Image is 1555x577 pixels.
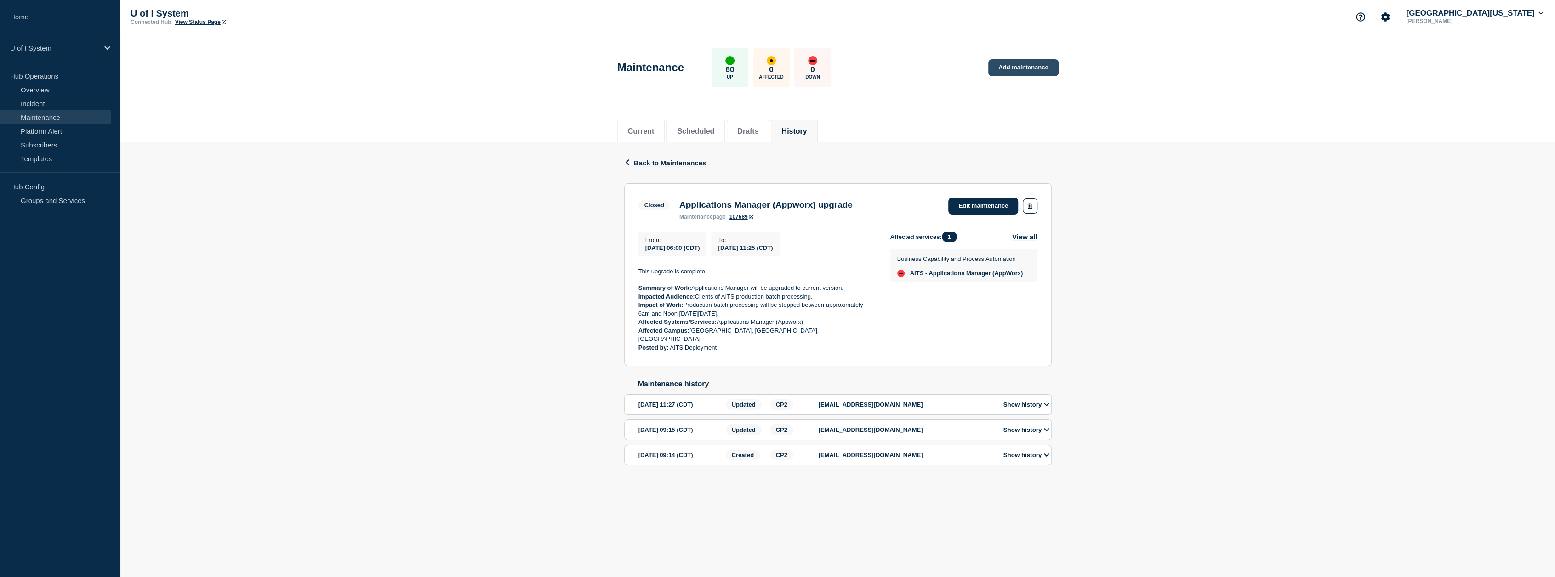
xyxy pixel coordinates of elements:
span: [DATE] 11:25 (CDT) [718,244,773,251]
span: CP2 [770,450,793,460]
p: Business Capability and Process Automation [897,255,1023,262]
p: [EMAIL_ADDRESS][DOMAIN_NAME] [819,426,993,433]
p: Clients of AITS production batch processing. [638,293,876,301]
strong: Impacted Audience: [638,293,695,300]
p: U of I System [131,8,314,19]
h2: Maintenance history [638,380,1052,388]
strong: Affected Systems/Services: [638,318,717,325]
p: [GEOGRAPHIC_DATA], [GEOGRAPHIC_DATA], [GEOGRAPHIC_DATA] [638,327,876,344]
span: AITS - Applications Manager (AppWorx) [910,270,1023,277]
p: page [679,214,726,220]
strong: Summary of Work: [638,284,691,291]
p: Affected [759,74,783,79]
p: [EMAIL_ADDRESS][DOMAIN_NAME] [819,401,993,408]
button: View all [1012,232,1037,242]
p: Production batch processing will be stopped between approximately 6am and Noon [DATE][DATE]. [638,301,876,318]
span: Created [726,450,760,460]
p: : AITS Deployment [638,344,876,352]
button: Back to Maintenances [624,159,706,167]
div: [DATE] 09:15 (CDT) [638,424,723,435]
strong: Affected Campus: [638,327,689,334]
strong: Impact of Work: [638,301,684,308]
div: affected [767,56,776,65]
p: 0 [769,65,773,74]
p: Applications Manager (Appworx) [638,318,876,326]
span: CP2 [770,424,793,435]
p: Connected Hub [131,19,171,25]
span: Updated [726,424,762,435]
p: Applications Manager will be upgraded to current version. [638,284,876,292]
span: Updated [726,399,762,410]
p: This upgrade is complete. [638,267,876,276]
a: 107689 [729,214,753,220]
button: Show history [1001,426,1052,434]
span: Back to Maintenances [634,159,706,167]
p: 60 [725,65,734,74]
span: Affected services: [890,232,962,242]
div: [DATE] 11:27 (CDT) [638,399,723,410]
button: Show history [1001,451,1052,459]
button: Scheduled [677,127,714,136]
h1: Maintenance [617,61,684,74]
div: down [897,270,905,277]
p: [PERSON_NAME] [1404,18,1500,24]
strong: Posted by [638,344,667,351]
button: Show history [1001,401,1052,408]
button: History [781,127,807,136]
div: up [725,56,735,65]
span: CP2 [770,399,793,410]
a: Edit maintenance [948,198,1018,215]
p: Down [805,74,820,79]
button: Account settings [1376,7,1395,27]
button: Current [628,127,655,136]
p: Up [727,74,733,79]
div: down [808,56,817,65]
p: To : [718,237,773,243]
button: Drafts [737,127,758,136]
button: [GEOGRAPHIC_DATA][US_STATE] [1404,9,1545,18]
a: View Status Page [175,19,226,25]
span: 1 [942,232,957,242]
p: [EMAIL_ADDRESS][DOMAIN_NAME] [819,452,993,458]
p: From : [645,237,700,243]
p: 0 [810,65,815,74]
button: Support [1351,7,1370,27]
span: Closed [638,200,670,210]
span: [DATE] 06:00 (CDT) [645,244,700,251]
span: maintenance [679,214,713,220]
p: U of I System [10,44,98,52]
div: [DATE] 09:14 (CDT) [638,450,723,460]
h3: Applications Manager (Appworx) upgrade [679,200,853,210]
a: Add maintenance [988,59,1058,76]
